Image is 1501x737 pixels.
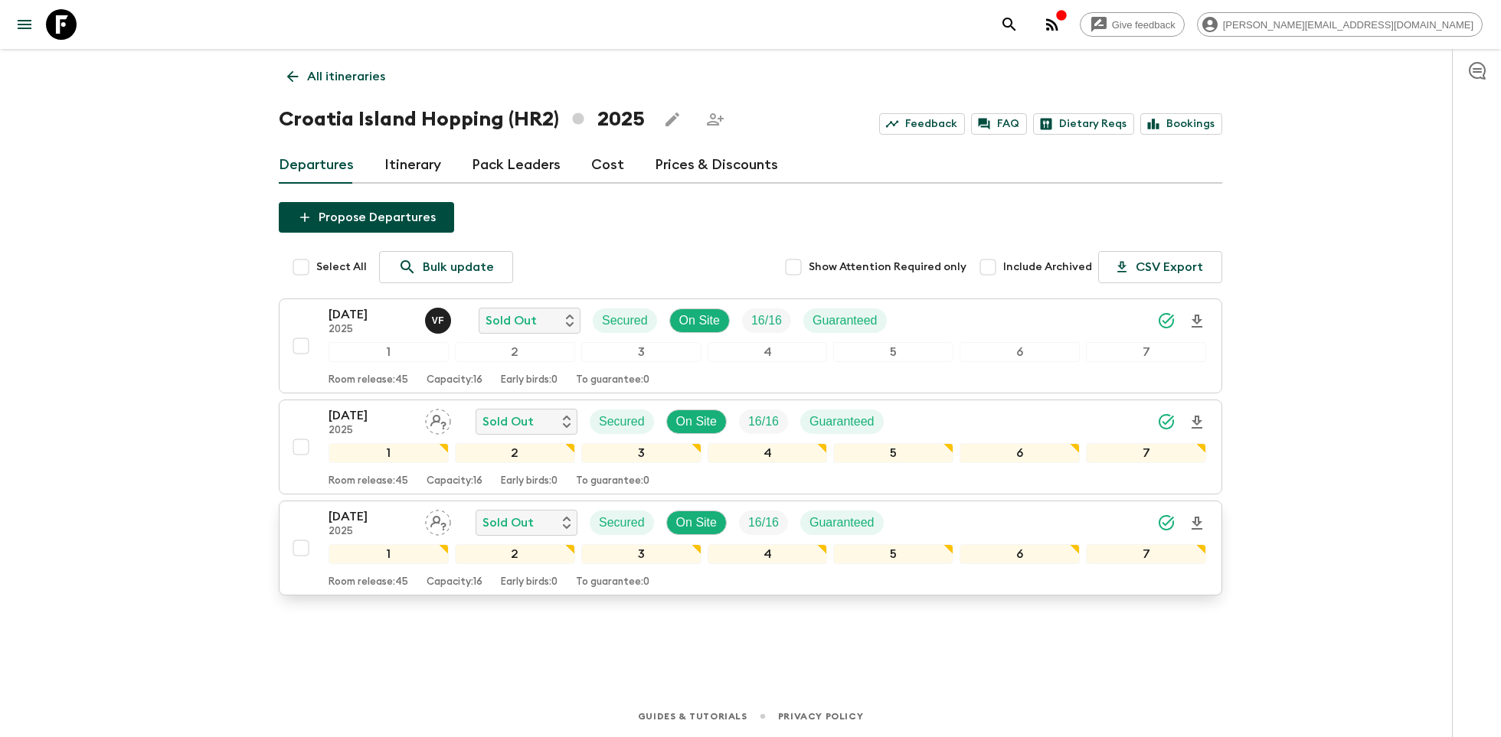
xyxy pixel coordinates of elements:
div: 1 [329,342,449,362]
span: Show Attention Required only [809,259,966,275]
svg: Download Onboarding [1188,413,1206,432]
button: VF [425,308,454,334]
div: 5 [833,544,953,564]
svg: Synced Successfully [1157,311,1176,330]
div: 6 [960,342,1080,362]
span: Assign pack leader [425,514,451,527]
p: Room release: 45 [329,475,408,488]
svg: Synced Successfully [1157,413,1176,431]
div: 3 [581,544,701,564]
div: 2 [455,544,575,564]
a: Bulk update [379,251,513,283]
p: Secured [599,413,645,431]
p: Early birds: 0 [501,374,558,386]
p: 16 / 16 [748,514,779,532]
button: [DATE]2025Vedran ForkoSold OutSecuredOn SiteTrip FillGuaranteed1234567Room release:45Capacity:16E... [279,298,1222,393]
div: 3 [581,342,701,362]
p: 2025 [329,425,413,437]
div: Trip Fill [739,409,788,434]
button: Edit this itinerary [657,104,688,135]
div: 4 [708,443,828,463]
span: [PERSON_NAME][EMAIL_ADDRESS][DOMAIN_NAME] [1215,19,1482,31]
p: Sold Out [482,413,534,431]
p: [DATE] [329,406,413,425]
div: Trip Fill [742,308,791,333]
span: Assign pack leader [425,413,451,426]
p: Guaranteed [809,413,875,431]
a: Departures [279,147,354,184]
span: Vedran Forko [425,312,454,324]
p: 2025 [329,526,413,538]
p: 16 / 16 [751,311,782,330]
div: 1 [329,443,449,463]
div: 5 [833,443,953,463]
div: 3 [581,443,701,463]
p: To guarantee: 0 [576,475,649,488]
div: 4 [708,342,828,362]
p: Early birds: 0 [501,475,558,488]
svg: Download Onboarding [1188,312,1206,331]
p: Capacity: 16 [427,576,482,589]
a: FAQ [971,113,1027,135]
div: On Site [666,409,727,434]
p: To guarantee: 0 [576,576,649,589]
div: 7 [1086,342,1206,362]
a: Dietary Reqs [1033,113,1134,135]
div: 6 [960,443,1080,463]
a: Bookings [1140,113,1222,135]
span: Include Archived [1003,259,1092,275]
p: 16 / 16 [748,413,779,431]
div: 2 [455,443,575,463]
p: V F [432,315,445,327]
p: On Site [676,514,717,532]
p: Capacity: 16 [427,374,482,386]
p: Guaranteed [813,311,878,330]
div: 1 [329,544,449,564]
span: Select All [316,259,367,275]
a: Guides & Tutorials [638,708,747,725]
div: 7 [1086,544,1206,564]
p: Secured [599,514,645,532]
span: Share this itinerary [700,104,731,135]
p: Capacity: 16 [427,475,482,488]
div: 5 [833,342,953,362]
a: Give feedback [1080,12,1185,37]
div: On Site [669,308,730,333]
a: Cost [591,147,624,184]
button: search adventures [994,9,1025,40]
button: Propose Departures [279,202,454,233]
svg: Synced Successfully [1157,514,1176,532]
button: menu [9,9,40,40]
div: Secured [593,308,657,333]
p: On Site [676,413,717,431]
div: [PERSON_NAME][EMAIL_ADDRESS][DOMAIN_NAME] [1197,12,1483,37]
p: To guarantee: 0 [576,374,649,386]
a: All itineraries [279,61,394,92]
p: Bulk update [423,258,494,276]
p: 2025 [329,324,413,336]
div: Secured [590,510,654,535]
p: [DATE] [329,305,413,324]
p: All itineraries [307,67,385,86]
div: On Site [666,510,727,535]
p: Sold Out [486,311,537,330]
svg: Download Onboarding [1188,514,1206,533]
p: [DATE] [329,507,413,526]
a: Pack Leaders [472,147,561,184]
p: Guaranteed [809,514,875,532]
div: Trip Fill [739,510,788,535]
button: CSV Export [1098,251,1222,283]
h1: Croatia Island Hopping (HR2) 2025 [279,104,645,135]
button: [DATE]2025Assign pack leaderSold OutSecuredOn SiteTrip FillGuaranteed1234567Room release:45Capaci... [279,501,1222,595]
a: Itinerary [384,147,441,184]
p: Early birds: 0 [501,576,558,589]
a: Privacy Policy [778,708,863,725]
p: Sold Out [482,514,534,532]
div: 7 [1086,443,1206,463]
span: Give feedback [1104,19,1184,31]
p: Secured [602,311,648,330]
button: [DATE]2025Assign pack leaderSold OutSecuredOn SiteTrip FillGuaranteed1234567Room release:45Capaci... [279,399,1222,494]
p: Room release: 45 [329,576,408,589]
div: 6 [960,544,1080,564]
p: On Site [679,311,720,330]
